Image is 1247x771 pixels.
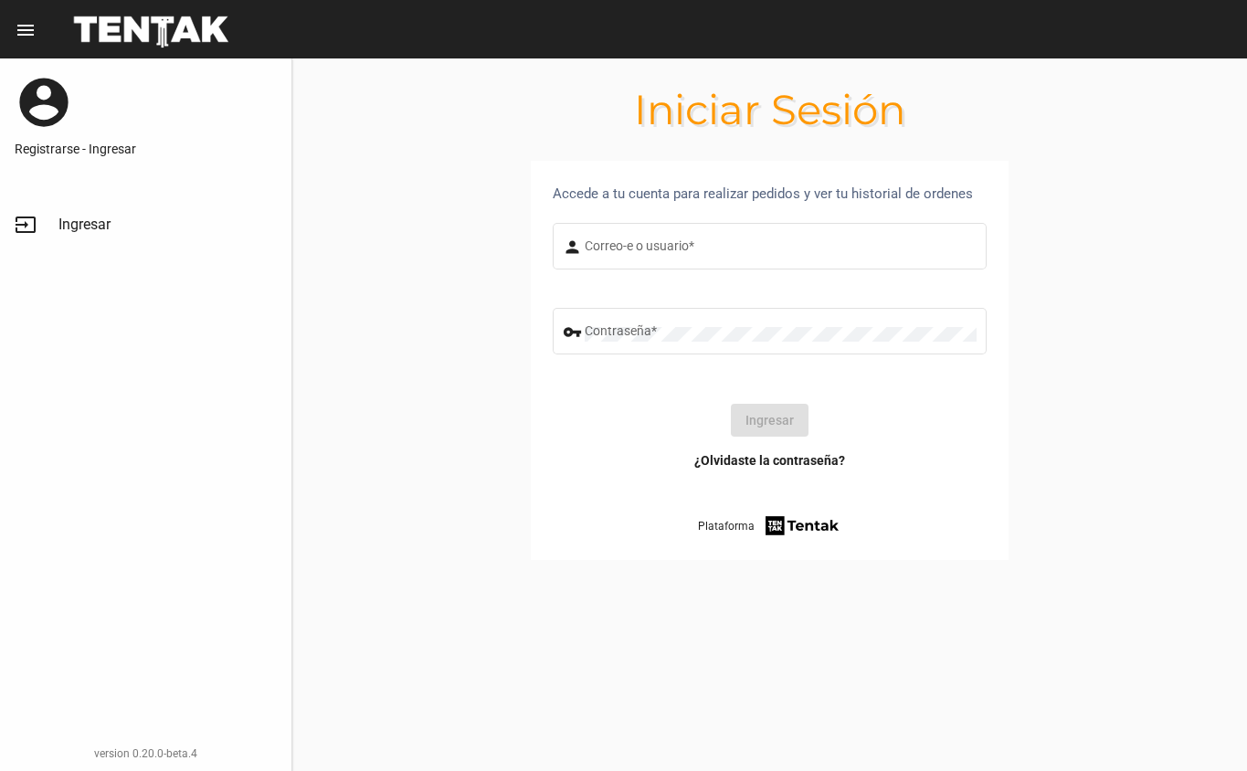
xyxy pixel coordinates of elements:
mat-icon: input [15,214,37,236]
a: Plataforma [698,513,841,538]
button: Ingresar [731,404,808,437]
mat-icon: vpn_key [563,322,585,343]
mat-icon: account_circle [15,73,73,132]
h1: Iniciar Sesión [292,95,1247,124]
img: tentak-firm.png [763,513,841,538]
span: Plataforma [698,517,755,535]
span: Ingresar [58,216,111,234]
div: Accede a tu cuenta para realizar pedidos y ver tu historial de ordenes [553,183,987,205]
a: ¿Olvidaste la contraseña? [694,451,845,470]
a: Registrarse - Ingresar [15,140,277,158]
mat-icon: menu [15,19,37,41]
mat-icon: person [563,237,585,259]
div: version 0.20.0-beta.4 [15,745,277,763]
